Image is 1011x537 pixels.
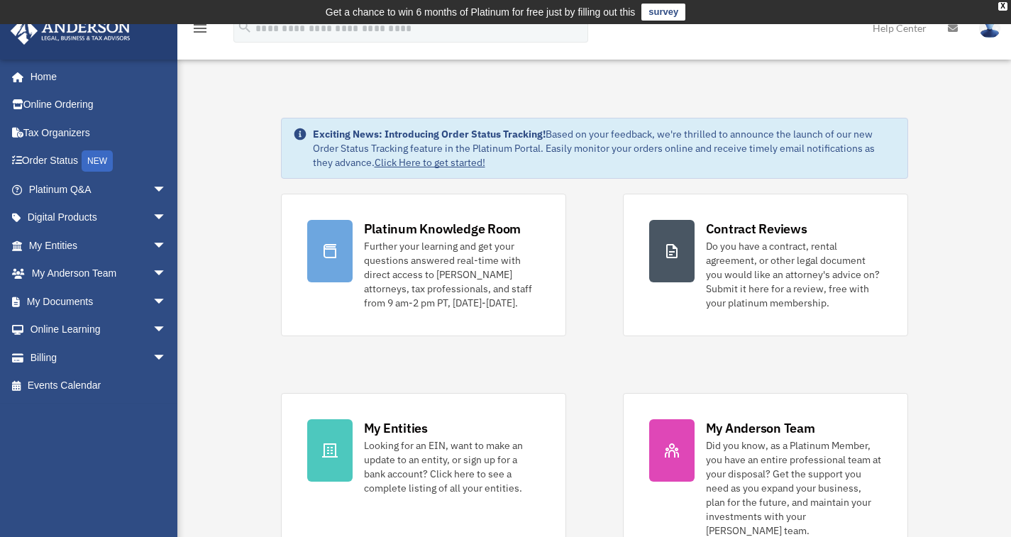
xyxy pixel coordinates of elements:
a: menu [192,25,209,37]
a: Home [10,62,181,91]
a: My Anderson Teamarrow_drop_down [10,260,188,288]
span: arrow_drop_down [153,316,181,345]
a: Order StatusNEW [10,147,188,176]
a: Online Learningarrow_drop_down [10,316,188,344]
a: Contract Reviews Do you have a contract, rental agreement, or other legal document you would like... [623,194,908,336]
span: arrow_drop_down [153,260,181,289]
img: Anderson Advisors Platinum Portal [6,17,135,45]
div: Contract Reviews [706,220,807,238]
a: survey [641,4,685,21]
span: arrow_drop_down [153,231,181,260]
a: My Documentsarrow_drop_down [10,287,188,316]
i: menu [192,20,209,37]
a: Click Here to get started! [375,156,485,169]
div: Platinum Knowledge Room [364,220,521,238]
strong: Exciting News: Introducing Order Status Tracking! [313,128,546,140]
a: Platinum Knowledge Room Further your learning and get your questions answered real-time with dire... [281,194,566,336]
div: Looking for an EIN, want to make an update to an entity, or sign up for a bank account? Click her... [364,438,540,495]
a: My Entitiesarrow_drop_down [10,231,188,260]
span: arrow_drop_down [153,204,181,233]
img: User Pic [979,18,1000,38]
div: My Entities [364,419,428,437]
span: arrow_drop_down [153,175,181,204]
span: arrow_drop_down [153,343,181,372]
a: Tax Organizers [10,118,188,147]
div: Further your learning and get your questions answered real-time with direct access to [PERSON_NAM... [364,239,540,310]
a: Digital Productsarrow_drop_down [10,204,188,232]
div: close [998,2,1007,11]
div: NEW [82,150,113,172]
a: Online Ordering [10,91,188,119]
span: arrow_drop_down [153,287,181,316]
div: Do you have a contract, rental agreement, or other legal document you would like an attorney's ad... [706,239,882,310]
div: Based on your feedback, we're thrilled to announce the launch of our new Order Status Tracking fe... [313,127,896,170]
a: Billingarrow_drop_down [10,343,188,372]
a: Platinum Q&Aarrow_drop_down [10,175,188,204]
a: Events Calendar [10,372,188,400]
i: search [237,19,253,35]
div: My Anderson Team [706,419,815,437]
div: Get a chance to win 6 months of Platinum for free just by filling out this [326,4,636,21]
